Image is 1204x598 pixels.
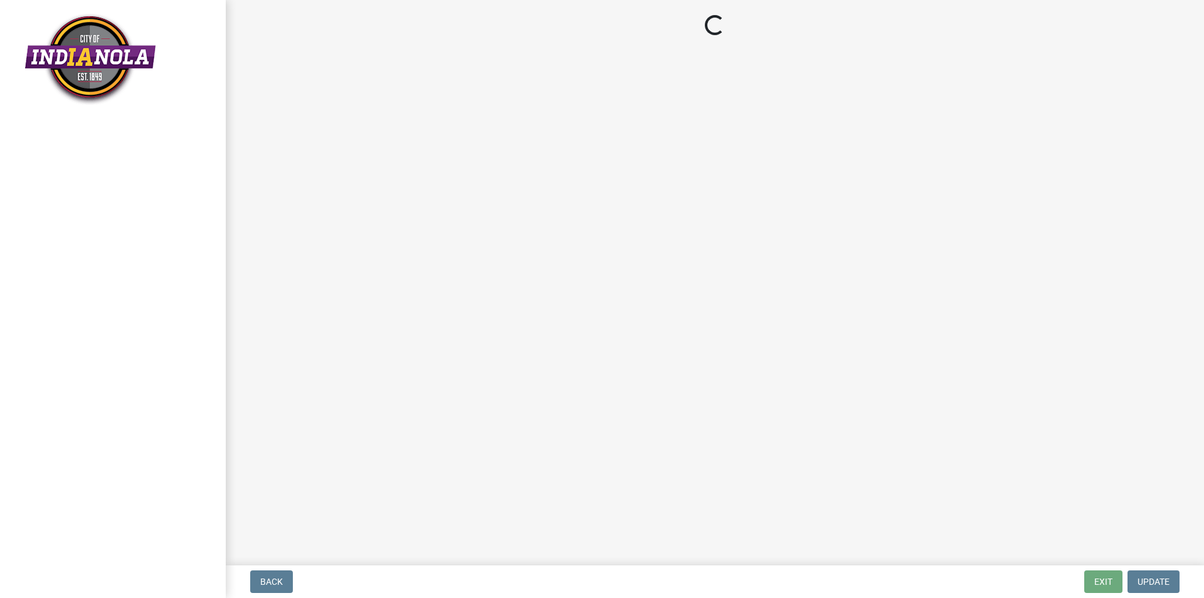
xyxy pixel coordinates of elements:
img: City of Indianola, Iowa [25,13,156,105]
button: Back [250,570,293,593]
button: Exit [1084,570,1122,593]
span: Back [260,577,283,587]
button: Update [1127,570,1180,593]
span: Update [1138,577,1170,587]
